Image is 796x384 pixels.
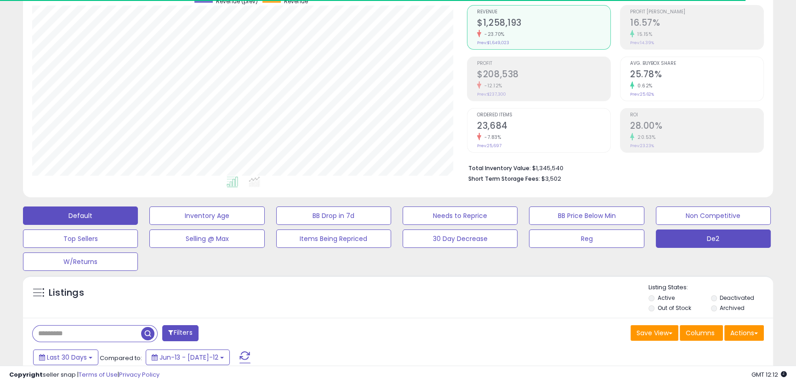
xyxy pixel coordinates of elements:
button: Top Sellers [23,229,138,248]
button: Inventory Age [149,206,264,225]
span: Ordered Items [477,113,610,118]
button: Actions [724,325,764,341]
button: Save View [631,325,678,341]
b: Short Term Storage Fees: [468,175,540,183]
li: $1,345,540 [468,162,757,173]
button: BB Price Below Min [529,206,644,225]
button: Jun-13 - [DATE]-12 [146,350,230,365]
small: 15.15% [634,31,652,38]
span: Columns [686,328,715,338]
button: W/Returns [23,252,138,271]
button: Selling @ Max [149,229,264,248]
span: 2025-08-12 12:12 GMT [751,370,787,379]
span: Last 30 Days [47,353,87,362]
small: Prev: $237,300 [477,92,506,97]
small: 0.62% [634,82,653,89]
button: 30 Day Decrease [403,229,517,248]
span: ROI [630,113,763,118]
h2: 16.57% [630,17,763,30]
span: Profit [PERSON_NAME] [630,10,763,15]
button: Needs to Reprice [403,206,517,225]
span: Revenue [477,10,610,15]
button: Last 30 Days [33,350,98,365]
b: Total Inventory Value: [468,164,531,172]
button: Items Being Repriced [276,229,391,248]
a: Privacy Policy [119,370,159,379]
span: Avg. Buybox Share [630,61,763,66]
small: Prev: 14.39% [630,40,654,46]
small: -12.12% [481,82,502,89]
button: Default [23,206,138,225]
h5: Listings [49,287,84,299]
small: Prev: 23.23% [630,143,654,149]
small: Prev: $1,649,023 [477,40,509,46]
p: Listing States: [648,283,773,292]
small: Prev: 25,697 [477,143,501,149]
h2: $1,258,193 [477,17,610,30]
label: Deactivated [720,294,754,302]
label: Out of Stock [657,304,691,312]
h2: $208,538 [477,69,610,81]
small: Prev: 25.62% [630,92,654,97]
label: Active [657,294,674,302]
a: Terms of Use [79,370,118,379]
span: Jun-13 - [DATE]-12 [159,353,218,362]
h2: 25.78% [630,69,763,81]
small: -23.70% [481,31,505,38]
span: Compared to: [100,354,142,362]
button: BB Drop in 7d [276,206,391,225]
h2: 23,684 [477,120,610,133]
span: Profit [477,61,610,66]
button: Reg [529,229,644,248]
button: Columns [680,325,723,341]
label: Archived [720,304,745,312]
div: seller snap | | [9,371,159,379]
button: Non Competitive [656,206,771,225]
strong: Copyright [9,370,43,379]
button: Filters [162,325,198,341]
span: $3,502 [541,174,561,183]
button: De2 [656,229,771,248]
small: 20.53% [634,134,655,141]
h2: 28.00% [630,120,763,133]
small: -7.83% [481,134,501,141]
